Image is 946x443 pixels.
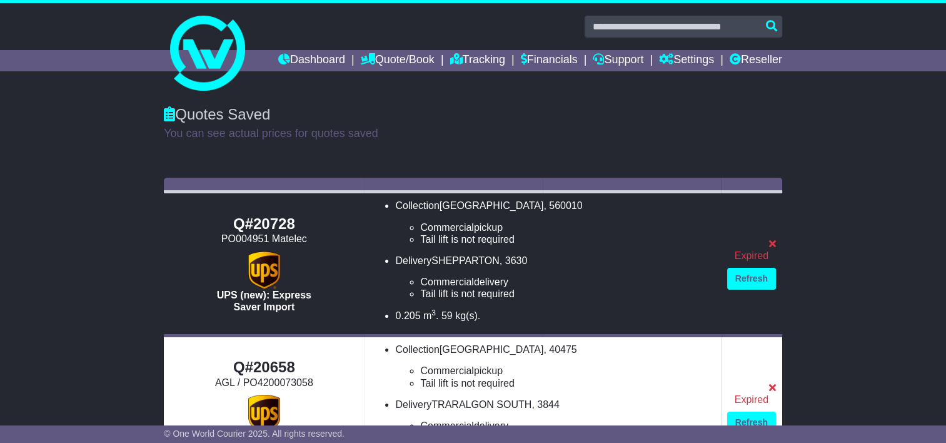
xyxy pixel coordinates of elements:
div: AGL / PO4200073058 [170,377,358,389]
li: delivery [420,420,714,432]
span: TRARALGON SOUTH [431,399,531,410]
img: UPS (new): Express Saver Import [248,252,279,289]
li: delivery [420,276,714,288]
span: kg(s). [455,310,480,321]
a: Financials [521,50,578,71]
div: Q#20728 [170,215,358,233]
li: pickup [420,365,714,377]
span: , 560010 [543,200,582,211]
sup: 3 [431,308,436,317]
li: Delivery [395,255,714,300]
img: UPS (new): Express Saver Import [248,395,279,432]
div: Expired [727,394,776,405]
div: Expired [727,250,776,262]
span: UPS (new): Express Saver Import [217,290,311,312]
span: [GEOGRAPHIC_DATA] [440,344,544,355]
a: Dashboard [278,50,345,71]
span: m . [423,310,438,321]
span: Commercial [420,420,473,431]
span: , 3844 [531,399,559,410]
span: 59 [441,310,453,321]
a: Refresh [727,412,776,434]
a: Quote/Book [361,50,435,71]
span: © One World Courier 2025. All rights reserved. [164,429,345,439]
div: Quotes Saved [164,106,782,124]
a: Settings [659,50,714,71]
li: Tail lift is not required [420,377,714,389]
span: Commercial [420,277,473,287]
span: , 40475 [543,344,576,355]
span: SHEPPARTON [431,255,499,266]
a: Support [593,50,643,71]
div: Q#20658 [170,359,358,377]
a: Reseller [730,50,782,71]
li: Tail lift is not required [420,288,714,300]
a: Tracking [450,50,505,71]
span: 0.205 [395,310,420,321]
span: Commercial [420,365,473,376]
p: You can see actual prices for quotes saved [164,127,782,141]
span: , 3630 [500,255,527,266]
span: Commercial [420,222,473,233]
div: PO004951 Matelec [170,233,358,245]
li: Tail lift is not required [420,233,714,245]
li: Collection [395,344,714,389]
li: pickup [420,221,714,233]
a: Refresh [727,268,776,290]
span: [GEOGRAPHIC_DATA] [440,200,544,211]
li: Collection [395,200,714,245]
